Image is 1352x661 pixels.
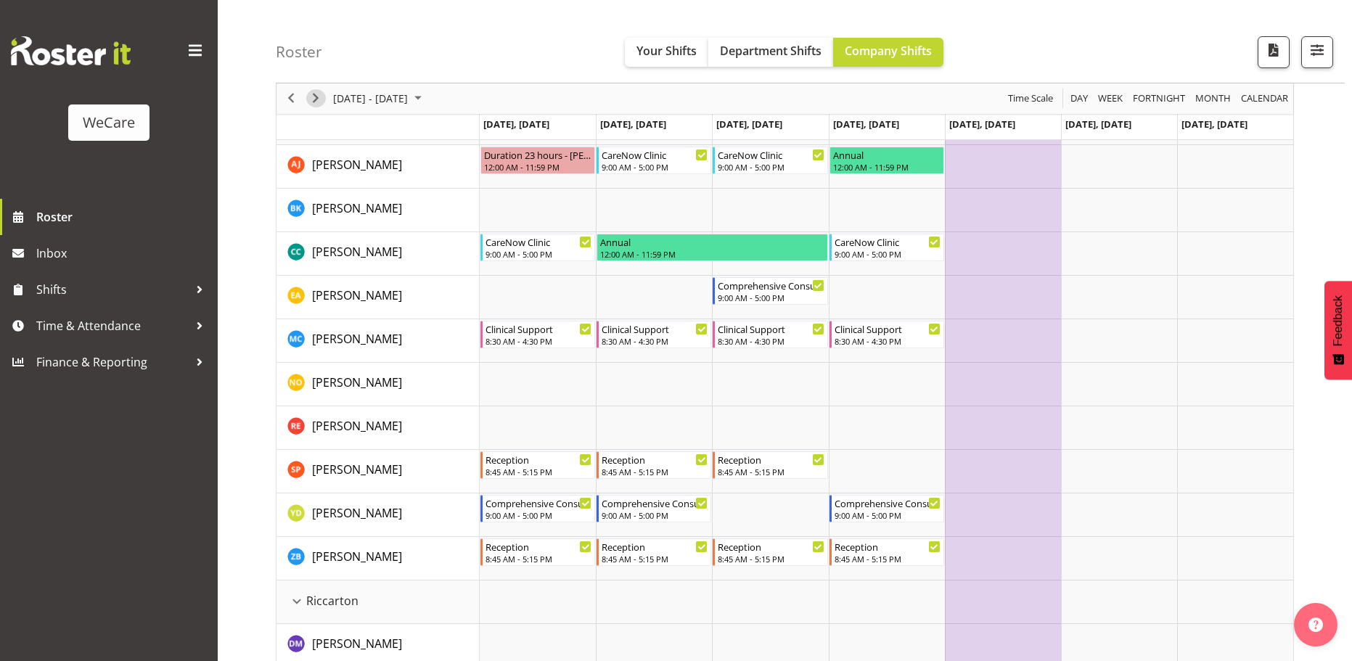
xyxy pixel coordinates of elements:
[835,539,941,554] div: Reception
[312,200,402,217] a: [PERSON_NAME]
[829,234,944,261] div: Charlotte Courtney"s event - CareNow Clinic Begin From Thursday, November 13, 2025 at 9:00:00 AM ...
[480,538,595,566] div: Zephy Bennett"s event - Reception Begin From Monday, November 10, 2025 at 8:45:00 AM GMT+13:00 En...
[303,83,328,114] div: next period
[1006,90,1056,108] button: Time Scale
[312,156,402,173] a: [PERSON_NAME]
[602,147,708,162] div: CareNow Clinic
[276,450,480,493] td: Samantha Poultney resource
[312,287,402,304] a: [PERSON_NAME]
[282,90,301,108] button: Previous
[602,466,708,477] div: 8:45 AM - 5:15 PM
[276,44,322,60] h4: Roster
[276,537,480,580] td: Zephy Bennett resource
[835,553,941,564] div: 8:45 AM - 5:15 PM
[486,335,591,347] div: 8:30 AM - 4:30 PM
[486,234,591,249] div: CareNow Clinic
[718,539,824,554] div: Reception
[716,118,782,131] span: [DATE], [DATE]
[718,335,824,347] div: 8:30 AM - 4:30 PM
[312,549,402,564] span: [PERSON_NAME]
[602,496,708,510] div: Comprehensive Consult
[1065,118,1131,131] span: [DATE], [DATE]
[602,321,708,336] div: Clinical Support
[312,157,402,173] span: [PERSON_NAME]
[625,38,708,67] button: Your Shifts
[829,538,944,566] div: Zephy Bennett"s event - Reception Begin From Thursday, November 13, 2025 at 8:45:00 AM GMT+13:00 ...
[312,635,402,652] a: [PERSON_NAME]
[276,493,480,537] td: Yvonne Denny resource
[597,495,711,522] div: Yvonne Denny"s event - Comprehensive Consult Begin From Tuesday, November 11, 2025 at 9:00:00 AM ...
[1131,90,1188,108] button: Fortnight
[1069,90,1089,108] span: Day
[829,321,944,348] div: Mary Childs"s event - Clinical Support Begin From Thursday, November 13, 2025 at 8:30:00 AM GMT+1...
[484,161,591,173] div: 12:00 AM - 11:59 PM
[718,278,824,292] div: Comprehensive Consult
[312,374,402,390] span: [PERSON_NAME]
[306,592,359,609] span: Riccarton
[835,509,941,521] div: 9:00 AM - 5:00 PM
[835,335,941,347] div: 8:30 AM - 4:30 PM
[486,321,591,336] div: Clinical Support
[312,417,402,435] a: [PERSON_NAME]
[484,147,591,162] div: Duration 23 hours - [PERSON_NAME]
[1240,90,1290,108] span: calendar
[835,234,941,249] div: CareNow Clinic
[312,243,402,260] a: [PERSON_NAME]
[276,363,480,406] td: Natasha Ottley resource
[718,292,824,303] div: 9:00 AM - 5:00 PM
[36,315,189,337] span: Time & Attendance
[718,321,824,336] div: Clinical Support
[708,38,833,67] button: Department Shifts
[602,452,708,467] div: Reception
[36,206,210,228] span: Roster
[1308,617,1323,632] img: help-xxl-2.png
[600,118,666,131] span: [DATE], [DATE]
[713,277,827,305] div: Ena Advincula"s event - Comprehensive Consult Begin From Wednesday, November 12, 2025 at 9:00:00 ...
[276,232,480,276] td: Charlotte Courtney resource
[833,38,943,67] button: Company Shifts
[1007,90,1054,108] span: Time Scale
[1332,295,1345,346] span: Feedback
[718,466,824,477] div: 8:45 AM - 5:15 PM
[480,147,595,174] div: Amy Johannsen"s event - Duration 23 hours - Amy Johannsen Begin From Monday, November 10, 2025 at...
[480,234,595,261] div: Charlotte Courtney"s event - CareNow Clinic Begin From Monday, November 10, 2025 at 9:00:00 AM GM...
[312,504,402,522] a: [PERSON_NAME]
[833,147,941,162] div: Annual
[328,83,430,114] div: November 10 - 16, 2025
[949,118,1015,131] span: [DATE], [DATE]
[720,43,822,59] span: Department Shifts
[602,539,708,554] div: Reception
[602,553,708,564] div: 8:45 AM - 5:15 PM
[845,43,932,59] span: Company Shifts
[480,451,595,479] div: Samantha Poultney"s event - Reception Begin From Monday, November 10, 2025 at 8:45:00 AM GMT+13:0...
[331,90,428,108] button: November 2025
[276,276,480,319] td: Ena Advincula resource
[602,161,708,173] div: 9:00 AM - 5:00 PM
[312,331,402,347] span: [PERSON_NAME]
[480,495,595,522] div: Yvonne Denny"s event - Comprehensive Consult Begin From Monday, November 10, 2025 at 9:00:00 AM G...
[11,36,131,65] img: Rosterit website logo
[1181,118,1247,131] span: [DATE], [DATE]
[276,319,480,363] td: Mary Childs resource
[486,452,591,467] div: Reception
[312,636,402,652] span: [PERSON_NAME]
[718,553,824,564] div: 8:45 AM - 5:15 PM
[1301,36,1333,68] button: Filter Shifts
[312,330,402,348] a: [PERSON_NAME]
[835,321,941,336] div: Clinical Support
[597,147,711,174] div: Amy Johannsen"s event - CareNow Clinic Begin From Tuesday, November 11, 2025 at 9:00:00 AM GMT+13...
[718,452,824,467] div: Reception
[597,321,711,348] div: Mary Childs"s event - Clinical Support Begin From Tuesday, November 11, 2025 at 8:30:00 AM GMT+13...
[486,466,591,477] div: 8:45 AM - 5:15 PM
[636,43,697,59] span: Your Shifts
[1239,90,1291,108] button: Month
[312,418,402,434] span: [PERSON_NAME]
[276,189,480,232] td: Brian Ko resource
[713,538,827,566] div: Zephy Bennett"s event - Reception Begin From Wednesday, November 12, 2025 at 8:45:00 AM GMT+13:00...
[1258,36,1290,68] button: Download a PDF of the roster according to the set date range.
[718,147,824,162] div: CareNow Clinic
[486,509,591,521] div: 9:00 AM - 5:00 PM
[597,451,711,479] div: Samantha Poultney"s event - Reception Begin From Tuesday, November 11, 2025 at 8:45:00 AM GMT+13:...
[312,548,402,565] a: [PERSON_NAME]
[486,496,591,510] div: Comprehensive Consult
